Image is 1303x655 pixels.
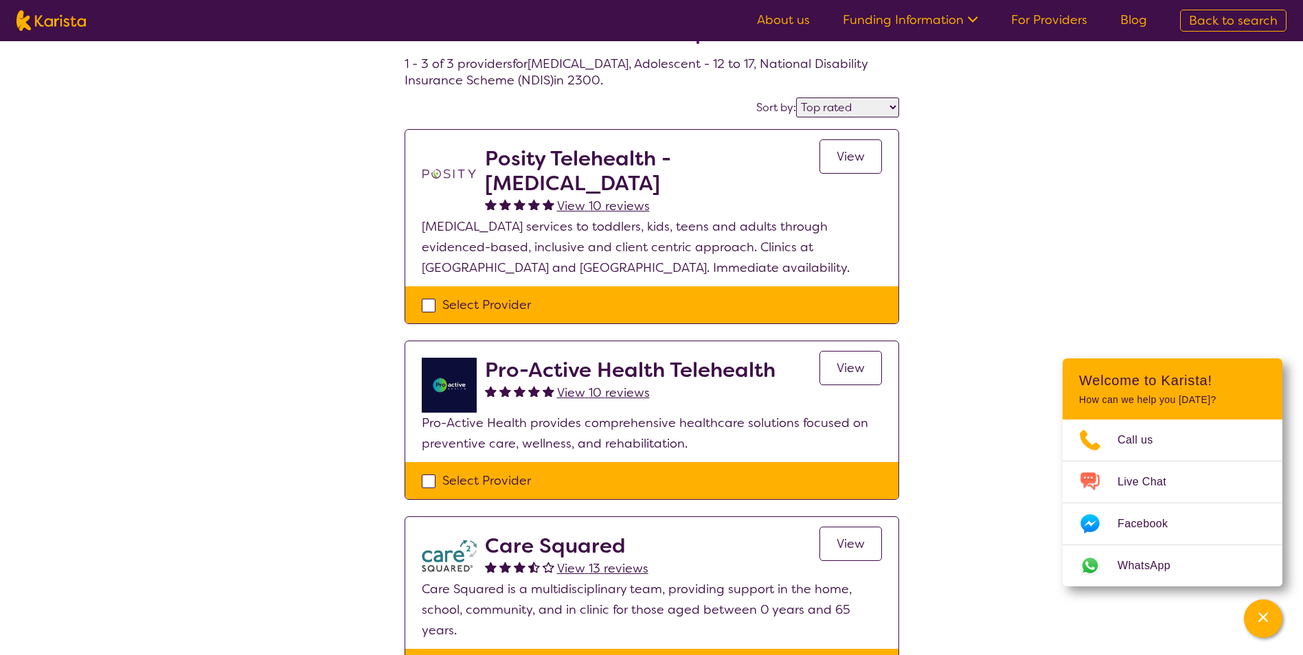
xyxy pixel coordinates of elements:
[1118,514,1184,534] span: Facebook
[485,198,497,210] img: fullstar
[499,561,511,573] img: fullstar
[557,198,650,214] span: View 10 reviews
[1011,12,1087,28] a: For Providers
[557,558,648,579] a: View 13 reviews
[757,12,810,28] a: About us
[557,382,650,403] a: View 10 reviews
[1244,599,1282,638] button: Channel Menu
[843,12,978,28] a: Funding Information
[1063,420,1282,586] ul: Choose channel
[837,148,865,165] span: View
[543,198,554,210] img: fullstar
[16,10,86,31] img: Karista logo
[422,533,477,579] img: watfhvlxxexrmzu5ckj6.png
[485,561,497,573] img: fullstar
[499,198,511,210] img: fullstar
[837,360,865,376] span: View
[1079,372,1266,389] h2: Welcome to Karista!
[528,198,540,210] img: fullstar
[557,560,648,577] span: View 13 reviews
[422,216,882,278] p: [MEDICAL_DATA] services to toddlers, kids, teens and adults through evidenced-based, inclusive an...
[1189,12,1278,29] span: Back to search
[1063,358,1282,586] div: Channel Menu
[422,579,882,641] p: Care Squared is a multidisciplinary team, providing support in the home, school, community, and i...
[485,146,819,196] h2: Posity Telehealth - [MEDICAL_DATA]
[543,385,554,397] img: fullstar
[514,561,525,573] img: fullstar
[1118,555,1187,576] span: WhatsApp
[422,413,882,454] p: Pro-Active Health provides comprehensive healthcare solutions focused on preventive care, wellnes...
[1180,10,1287,32] a: Back to search
[485,533,648,558] h2: Care Squared
[756,100,796,115] label: Sort by:
[514,385,525,397] img: fullstar
[543,561,554,573] img: emptystar
[1120,12,1147,28] a: Blog
[422,358,477,413] img: ymlb0re46ukcwlkv50cv.png
[514,198,525,210] img: fullstar
[1118,430,1170,450] span: Call us
[485,358,775,382] h2: Pro-Active Health Telehealth
[528,385,540,397] img: fullstar
[557,384,650,401] span: View 10 reviews
[837,536,865,552] span: View
[1118,472,1183,492] span: Live Chat
[819,351,882,385] a: View
[422,146,477,201] img: t1bslo80pcylnzwjhndq.png
[819,527,882,561] a: View
[485,385,497,397] img: fullstar
[1079,394,1266,406] p: How can we help you [DATE]?
[528,561,540,573] img: halfstar
[1063,545,1282,586] a: Web link opens in a new tab.
[499,385,511,397] img: fullstar
[819,139,882,174] a: View
[557,196,650,216] a: View 10 reviews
